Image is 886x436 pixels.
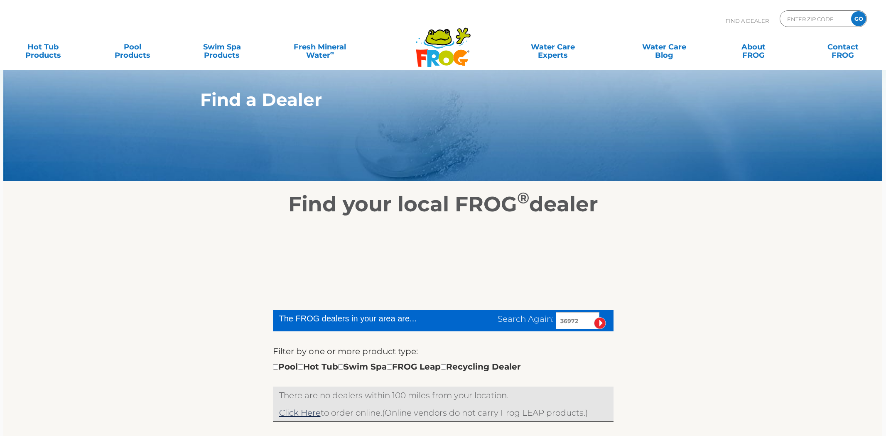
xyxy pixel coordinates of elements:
a: Fresh MineralWater∞ [277,39,363,55]
p: There are no dealers within 100 miles from your location. [279,389,607,402]
sup: ® [517,189,529,207]
h2: Find your local FROG dealer [188,192,699,217]
div: Pool Hot Tub Swim Spa FROG Leap Recycling Dealer [273,360,521,373]
a: PoolProducts [98,39,167,55]
div: The FROG dealers in your area are... [279,312,447,325]
a: AboutFROG [719,39,788,55]
a: Water CareBlog [629,39,699,55]
p: Find A Dealer [726,10,769,31]
img: Frog Products Logo [411,17,475,67]
a: Click Here [279,408,321,418]
a: ContactFROG [808,39,878,55]
input: Zip Code Form [786,13,842,25]
p: (Online vendors do not carry Frog LEAP products.) [279,406,607,419]
span: to order online. [279,408,382,418]
h1: Find a Dealer [200,90,648,110]
label: Filter by one or more product type: [273,345,418,358]
a: Swim SpaProducts [187,39,257,55]
input: Submit [594,317,606,329]
span: Search Again: [498,314,554,324]
input: GO [851,11,866,26]
a: Water CareExperts [496,39,609,55]
sup: ∞ [330,49,334,56]
a: Hot TubProducts [8,39,78,55]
